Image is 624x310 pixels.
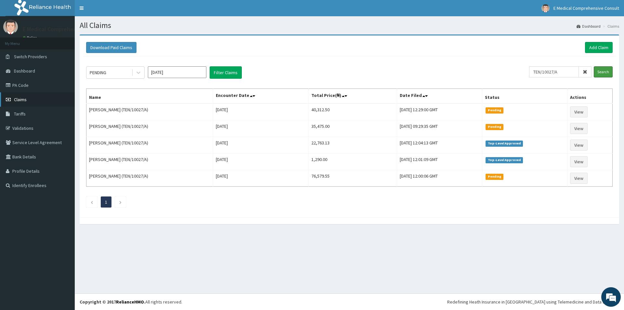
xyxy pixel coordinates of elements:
[119,199,122,205] a: Next page
[23,26,108,32] p: E Medical Comprehensive Consult
[213,170,308,187] td: [DATE]
[594,66,613,77] input: Search
[308,103,397,120] td: 40,312.50
[34,36,109,45] div: Chat with us now
[12,33,26,49] img: d_794563401_company_1708531726252_794563401
[14,54,47,60] span: Switch Providers
[80,21,619,30] h1: All Claims
[541,4,550,12] img: User Image
[90,69,106,76] div: PENDING
[3,20,18,34] img: User Image
[397,170,482,187] td: [DATE] 12:00:06 GMT
[213,103,308,120] td: [DATE]
[213,154,308,170] td: [DATE]
[308,89,397,104] th: Total Price(₦)
[447,299,619,305] div: Redefining Heath Insurance in [GEOGRAPHIC_DATA] using Telemedicine and Data Science!
[107,3,122,19] div: Minimize live chat window
[80,299,145,305] strong: Copyright © 2017 .
[308,154,397,170] td: 1,290.00
[570,140,588,151] a: View
[567,89,612,104] th: Actions
[601,23,619,29] li: Claims
[486,157,523,163] span: Top-Level Approved
[116,299,144,305] a: RelianceHMO
[482,89,567,104] th: Status
[90,199,93,205] a: Previous page
[553,5,619,11] span: E Medical Comprehensive Consult
[486,174,503,180] span: Pending
[397,137,482,154] td: [DATE] 12:04:13 GMT
[397,89,482,104] th: Date Filed
[570,123,588,134] a: View
[308,120,397,137] td: 35,475.00
[3,178,124,200] textarea: Type your message and hit 'Enter'
[75,293,624,310] footer: All rights reserved.
[86,154,213,170] td: [PERSON_NAME] (TEN/10027/A)
[86,170,213,187] td: [PERSON_NAME] (TEN/10027/A)
[397,154,482,170] td: [DATE] 12:01:09 GMT
[86,120,213,137] td: [PERSON_NAME] (TEN/10027/A)
[585,42,613,53] a: Add Claim
[38,82,90,148] span: We're online!
[210,66,242,79] button: Filter Claims
[213,137,308,154] td: [DATE]
[397,120,482,137] td: [DATE] 09:29:35 GMT
[486,141,523,146] span: Top-Level Approved
[570,173,588,184] a: View
[529,66,579,77] input: Search by HMO ID
[213,120,308,137] td: [DATE]
[397,103,482,120] td: [DATE] 12:29:00 GMT
[486,107,503,113] span: Pending
[23,35,38,40] a: Online
[308,170,397,187] td: 76,579.55
[486,124,503,130] span: Pending
[86,89,213,104] th: Name
[148,66,206,78] input: Select Month and Year
[105,199,107,205] a: Page 1 is your current page
[570,106,588,117] a: View
[14,111,26,117] span: Tariffs
[14,97,27,102] span: Claims
[577,23,601,29] a: Dashboard
[14,68,35,74] span: Dashboard
[86,103,213,120] td: [PERSON_NAME] (TEN/10027/A)
[86,137,213,154] td: [PERSON_NAME] (TEN/10027/A)
[86,42,136,53] button: Download Paid Claims
[570,156,588,167] a: View
[308,137,397,154] td: 22,763.13
[213,89,308,104] th: Encounter Date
